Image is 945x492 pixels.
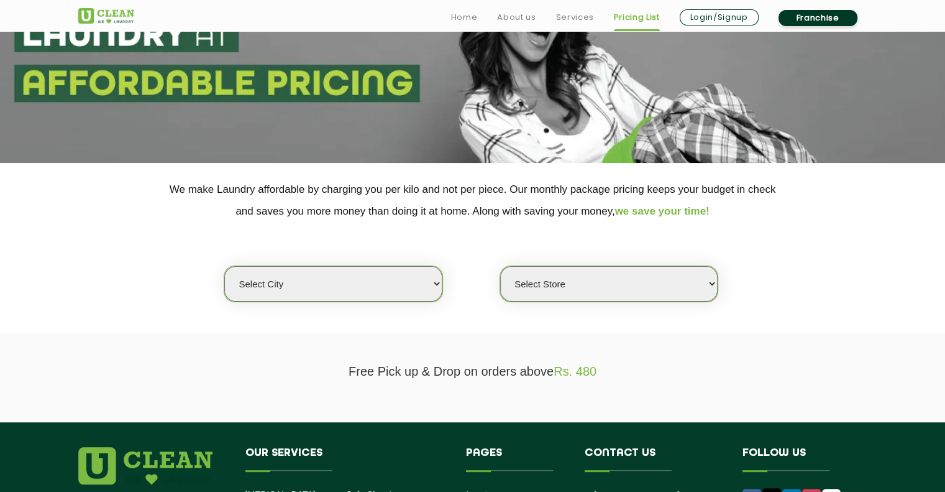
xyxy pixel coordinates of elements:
[497,10,536,25] a: About us
[614,10,660,25] a: Pricing List
[78,447,212,485] img: logo.png
[554,364,596,378] span: Rs. 480
[466,447,566,471] h4: Pages
[245,447,448,471] h4: Our Services
[555,10,593,25] a: Services
[742,447,852,471] h4: Follow us
[615,205,710,217] span: we save your time!
[585,447,724,471] h4: Contact us
[778,10,857,26] a: Franchise
[78,179,867,222] p: We make Laundry affordable by charging you per kilo and not per piece. Our monthly package pricin...
[680,9,759,26] a: Login/Signup
[78,8,134,24] img: UClean Laundry and Dry Cleaning
[78,364,867,379] p: Free Pick up & Drop on orders above
[451,10,478,25] a: Home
